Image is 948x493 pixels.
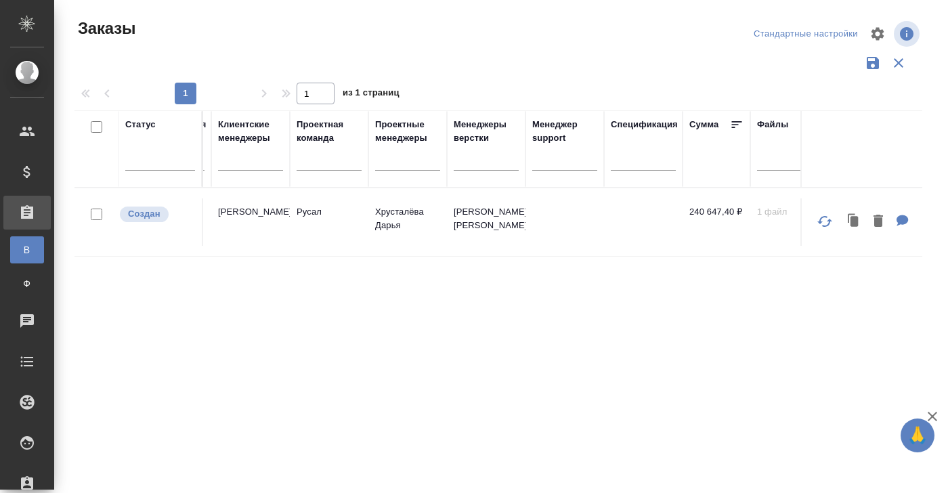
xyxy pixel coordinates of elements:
[10,270,44,297] a: Ф
[841,208,867,236] button: Клонировать
[532,118,597,145] div: Менеджер support
[118,205,195,223] div: Выставляется автоматически при создании заказа
[368,198,447,246] td: Хрусталёва Дарья
[750,24,861,45] div: split button
[611,118,678,131] div: Спецификация
[901,419,934,452] button: 🙏
[861,18,894,50] span: Настроить таблицу
[211,198,290,246] td: [PERSON_NAME]
[894,21,922,47] span: Посмотреть информацию
[17,243,37,257] span: В
[128,207,160,221] p: Создан
[689,118,718,131] div: Сумма
[10,236,44,263] a: В
[867,208,890,236] button: Удалить
[125,118,156,131] div: Статус
[74,18,135,39] span: Заказы
[290,198,368,246] td: Русал
[886,50,911,76] button: Сбросить фильтры
[343,85,400,104] span: из 1 страниц
[809,205,841,238] button: Обновить
[906,421,929,450] span: 🙏
[454,118,519,145] div: Менеджеры верстки
[218,118,283,145] div: Клиентские менеджеры
[757,118,788,131] div: Файлы
[375,118,440,145] div: Проектные менеджеры
[454,205,519,232] p: [PERSON_NAME] [PERSON_NAME]
[17,277,37,291] span: Ф
[860,50,886,76] button: Сохранить фильтры
[757,205,822,219] p: 1 файл
[297,118,362,145] div: Проектная команда
[683,198,750,246] td: 240 647,40 ₽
